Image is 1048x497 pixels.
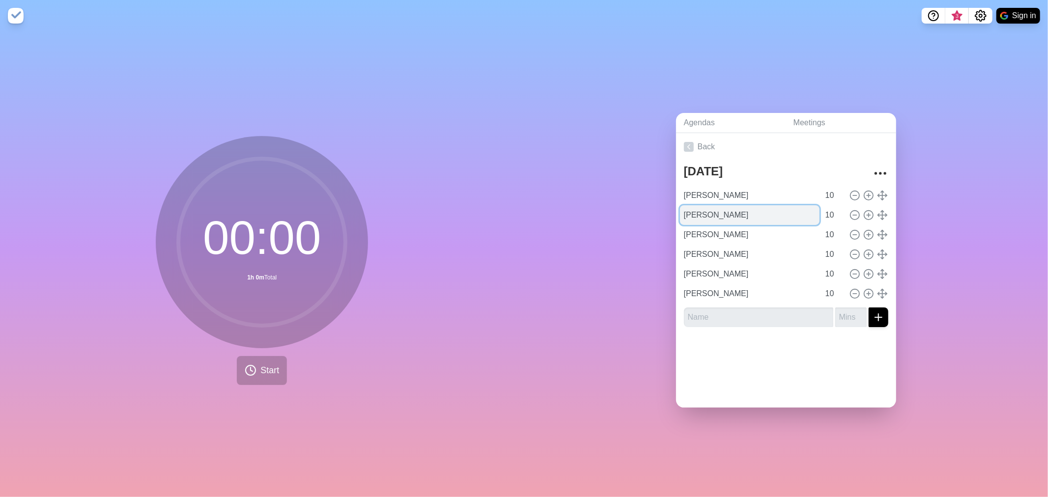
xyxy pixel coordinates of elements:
[821,284,845,304] input: Mins
[680,225,820,245] input: Name
[260,364,279,377] span: Start
[821,225,845,245] input: Mins
[821,205,845,225] input: Mins
[680,284,820,304] input: Name
[996,8,1040,24] button: Sign in
[786,113,896,133] a: Meetings
[871,164,890,183] button: More
[237,356,287,385] button: Start
[676,113,786,133] a: Agendas
[684,307,833,327] input: Name
[8,8,24,24] img: timeblocks logo
[953,12,961,20] span: 3
[680,245,820,264] input: Name
[969,8,992,24] button: Settings
[680,186,820,205] input: Name
[945,8,969,24] button: What’s new
[821,186,845,205] input: Mins
[835,307,867,327] input: Mins
[680,264,820,284] input: Name
[922,8,945,24] button: Help
[676,133,896,161] a: Back
[821,245,845,264] input: Mins
[1000,12,1008,20] img: google logo
[821,264,845,284] input: Mins
[680,205,820,225] input: Name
